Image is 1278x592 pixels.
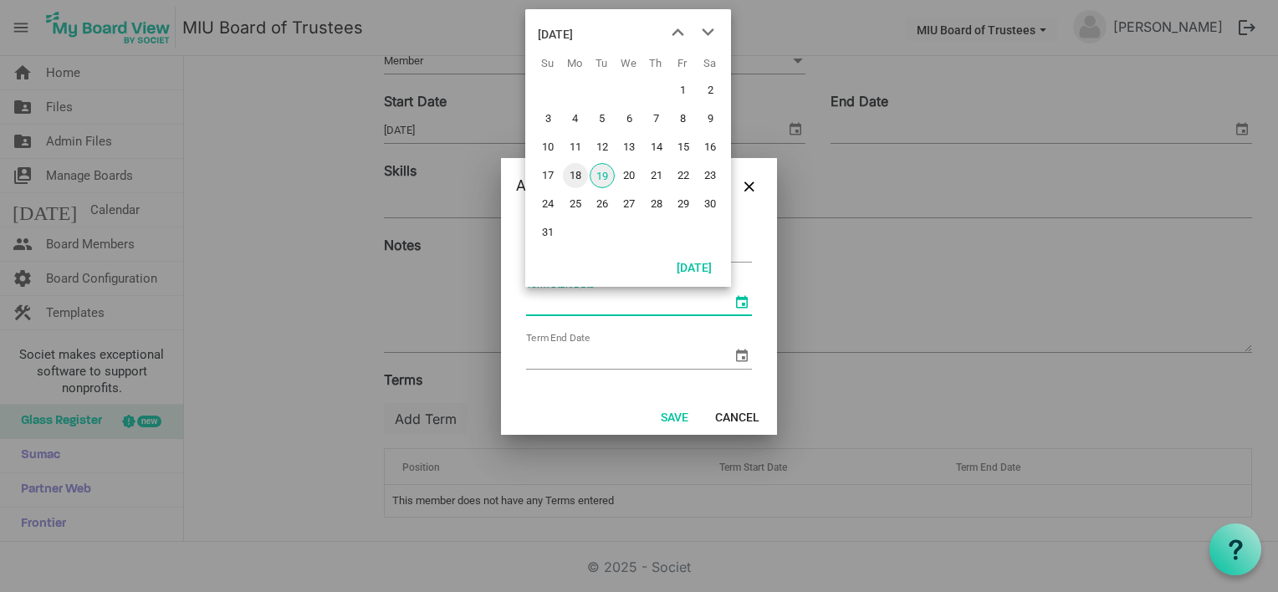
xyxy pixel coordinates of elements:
[644,106,669,131] span: Thursday, August 7, 2025
[671,106,696,131] span: Friday, August 8, 2025
[563,106,588,131] span: Monday, August 4, 2025
[671,191,696,217] span: Friday, August 29, 2025
[698,78,723,103] span: Saturday, August 2, 2025
[616,135,642,160] span: Wednesday, August 13, 2025
[563,135,588,160] span: Monday, August 11, 2025
[535,220,560,245] span: Sunday, August 31, 2025
[561,51,588,76] th: Mo
[535,163,560,188] span: Sunday, August 17, 2025
[642,51,669,76] th: Th
[588,161,615,190] td: Tuesday, August 19, 2025
[698,106,723,131] span: Saturday, August 9, 2025
[732,345,752,365] span: select
[671,78,696,103] span: Friday, August 1, 2025
[704,405,770,428] button: Cancel
[501,158,777,435] div: Dialog edit
[563,191,588,217] span: Monday, August 25, 2025
[671,163,696,188] span: Friday, August 22, 2025
[671,135,696,160] span: Friday, August 15, 2025
[615,51,642,76] th: We
[698,191,723,217] span: Saturday, August 30, 2025
[588,51,615,76] th: Tu
[644,191,669,217] span: Thursday, August 28, 2025
[693,18,723,48] button: next month
[590,106,615,131] span: Tuesday, August 5, 2025
[666,255,723,278] button: Today
[696,51,723,76] th: Sa
[538,18,573,51] div: title
[563,163,588,188] span: Monday, August 18, 2025
[737,173,762,198] button: Close
[698,135,723,160] span: Saturday, August 16, 2025
[534,51,560,76] th: Su
[516,173,713,198] div: Add Term
[644,135,669,160] span: Thursday, August 14, 2025
[616,106,642,131] span: Wednesday, August 6, 2025
[535,106,560,131] span: Sunday, August 3, 2025
[698,163,723,188] span: Saturday, August 23, 2025
[644,163,669,188] span: Thursday, August 21, 2025
[650,405,699,428] button: Save
[590,191,615,217] span: Tuesday, August 26, 2025
[590,135,615,160] span: Tuesday, August 12, 2025
[616,163,642,188] span: Wednesday, August 20, 2025
[590,163,615,188] span: Tuesday, August 19, 2025
[662,18,693,48] button: previous month
[616,191,642,217] span: Wednesday, August 27, 2025
[669,51,696,76] th: Fr
[535,191,560,217] span: Sunday, August 24, 2025
[732,292,752,312] span: select
[535,135,560,160] span: Sunday, August 10, 2025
